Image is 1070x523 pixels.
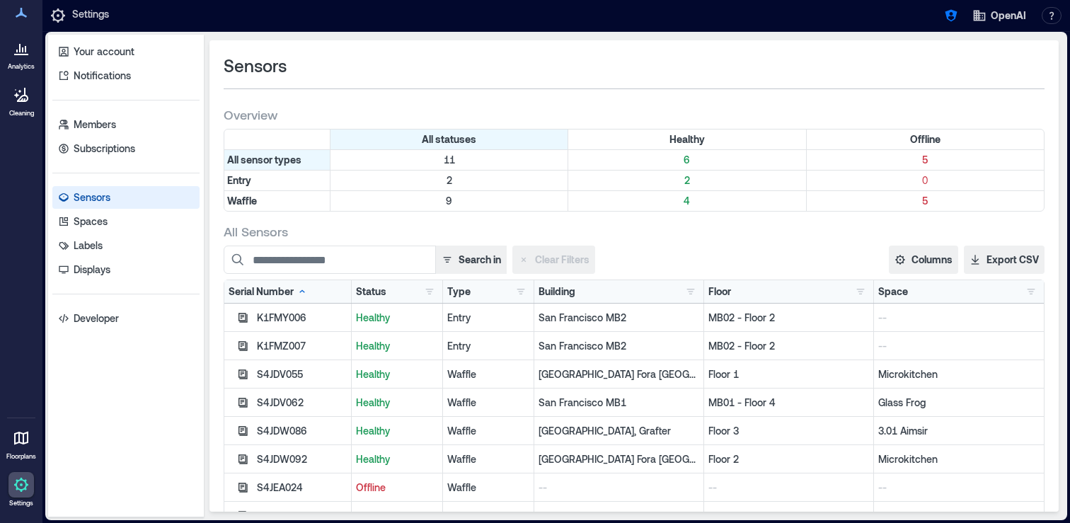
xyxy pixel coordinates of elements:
p: Healthy [356,367,438,381]
p: Labels [74,238,103,253]
p: Your account [74,45,134,59]
p: -- [878,311,1040,325]
p: -- [878,339,1040,353]
div: Serial Number [229,285,308,299]
p: Healthy [356,452,438,466]
p: Healthy [356,424,438,438]
p: 2 [571,173,802,188]
p: -- [539,509,699,523]
a: Labels [52,234,200,257]
div: S4JDV055 [257,367,347,381]
div: Building [539,285,575,299]
div: Entry [447,311,529,325]
div: Filter by Type: Entry & Status: Healthy [568,171,806,190]
p: Microkitchen [878,452,1040,466]
span: Sensors [224,54,287,77]
div: S4JEA024 [257,481,347,495]
a: Sensors [52,186,200,209]
div: Entry [447,339,529,353]
p: Subscriptions [74,142,135,156]
div: S4JDW092 [257,452,347,466]
div: Filter by Type: Waffle [224,191,330,211]
div: S4JEB035 [257,509,347,523]
div: Waffle [447,367,529,381]
p: 3.01 Aimsir [878,424,1040,438]
div: K1FMZ007 [257,339,347,353]
p: Floorplans [6,452,36,461]
p: [GEOGRAPHIC_DATA] Fora [GEOGRAPHIC_DATA] [539,367,699,381]
span: OpenAI [991,8,1026,23]
p: [GEOGRAPHIC_DATA] Fora [GEOGRAPHIC_DATA] [539,452,699,466]
a: Notifications [52,64,200,87]
span: All Sensors [224,223,288,240]
p: MB01 - Floor 4 [708,396,869,410]
a: Your account [52,40,200,63]
p: Microkitchen [878,367,1040,381]
p: Healthy [356,339,438,353]
button: Columns [889,246,958,274]
p: 9 [333,194,565,208]
p: Settings [9,499,33,507]
p: 11 [333,153,565,167]
a: Settings [4,468,38,512]
p: 5 [810,194,1041,208]
span: Overview [224,106,277,123]
div: Waffle [447,396,529,410]
p: -- [708,481,869,495]
p: [GEOGRAPHIC_DATA], Grafter [539,424,699,438]
div: Space [878,285,908,299]
div: Status [356,285,386,299]
div: All statuses [330,130,568,149]
p: Sensors [74,190,110,205]
div: S4JDW086 [257,424,347,438]
p: San Francisco MB2 [539,311,699,325]
p: -- [708,509,869,523]
div: Waffle [447,481,529,495]
p: Floor 1 [708,367,869,381]
p: -- [539,481,699,495]
div: Filter by Type: Waffle & Status: Healthy [568,191,806,211]
p: -- [878,509,1040,523]
a: Displays [52,258,200,281]
a: Developer [52,307,200,330]
div: K1FMY006 [257,311,347,325]
p: 4 [571,194,802,208]
a: Cleaning [4,78,39,122]
div: Filter by Type: Waffle & Status: Offline [807,191,1044,211]
div: Filter by Type: Entry [224,171,330,190]
p: Settings [72,7,109,24]
p: 2 [333,173,565,188]
p: Developer [74,311,119,326]
p: Spaces [74,214,108,229]
p: 0 [810,173,1041,188]
div: Type [447,285,471,299]
div: Waffle [447,509,529,523]
div: S4JDV062 [257,396,347,410]
a: Subscriptions [52,137,200,160]
a: Spaces [52,210,200,233]
p: Floor 2 [708,452,869,466]
p: San Francisco MB1 [539,396,699,410]
p: 5 [810,153,1041,167]
div: Filter by Status: Offline [807,130,1044,149]
p: 6 [571,153,802,167]
p: Offline [356,509,438,523]
div: Waffle [447,424,529,438]
p: Offline [356,481,438,495]
div: Floor [708,285,731,299]
div: All sensor types [224,150,330,170]
div: Filter by Status: Healthy [568,130,806,149]
p: -- [878,481,1040,495]
p: Floor 3 [708,424,869,438]
button: Export CSV [964,246,1045,274]
p: MB02 - Floor 2 [708,311,869,325]
p: Healthy [356,396,438,410]
a: Members [52,113,200,136]
button: Clear Filters [512,246,595,274]
p: Analytics [8,62,35,71]
p: Healthy [356,311,438,325]
div: Filter by Type: Entry & Status: Offline (0 sensors) [807,171,1044,190]
a: Analytics [4,31,39,75]
p: Displays [74,263,110,277]
button: OpenAI [968,4,1030,27]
